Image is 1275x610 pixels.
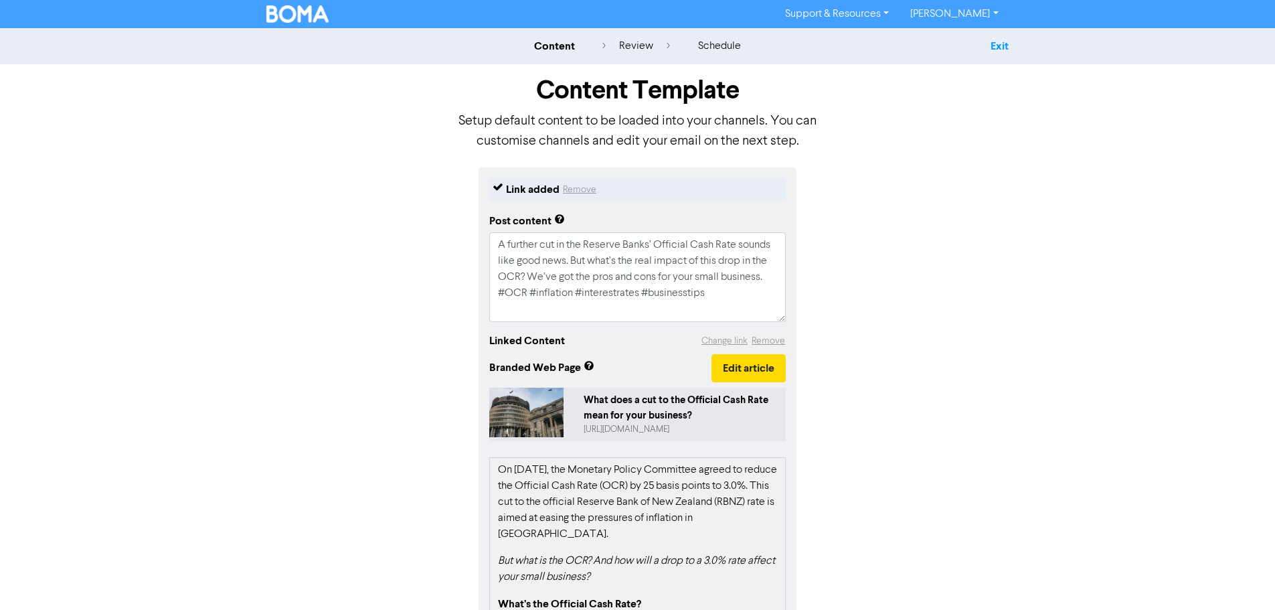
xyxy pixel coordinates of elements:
div: content [534,38,575,54]
button: Remove [751,333,786,349]
div: What does a cut to the Official Cash Rate mean for your business? [584,393,780,423]
button: Change link [701,333,748,349]
a: Exit [991,40,1009,53]
iframe: Chat Widget [1208,546,1275,610]
div: review [602,38,670,54]
div: schedule [698,38,741,54]
button: Remove [562,181,597,198]
div: Link added [506,181,560,198]
img: BOMA Logo [266,5,329,23]
div: https://public2.bomamarketing.com/cp/1Oj3Kjpz89qaFgdpBgdtCq?sa=bZv5CoF0 [584,423,780,436]
button: Edit article [711,354,786,382]
img: 1Oj3Kjpz89qaFgdpBgdtCq-koon-chakhatrakan-ohBA1Uofuxc-unsplash-bee-hive-nz.jpg [489,388,564,437]
span: Branded Web Page [489,360,711,376]
textarea: A further cut in the Reserve Banks’ Official Cash Rate sounds like good news. But what’s the real... [489,232,786,322]
p: On [DATE], the Monetary Policy Committee agreed to reduce the Official Cash Rate (OCR) by 25 basi... [498,462,777,542]
p: Setup default content to be loaded into your channels. You can customise channels and edit your e... [457,111,819,151]
div: Post content [489,213,565,229]
em: But what is the OCR? And how will a drop to a 3.0% rate affect your small business? [498,556,775,583]
div: Linked Content [489,333,565,349]
a: [PERSON_NAME] [900,3,1009,25]
h1: Content Template [457,75,819,106]
a: What does a cut to the Official Cash Rate mean for your business?[URL][DOMAIN_NAME] [489,388,786,441]
a: Support & Resources [774,3,900,25]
